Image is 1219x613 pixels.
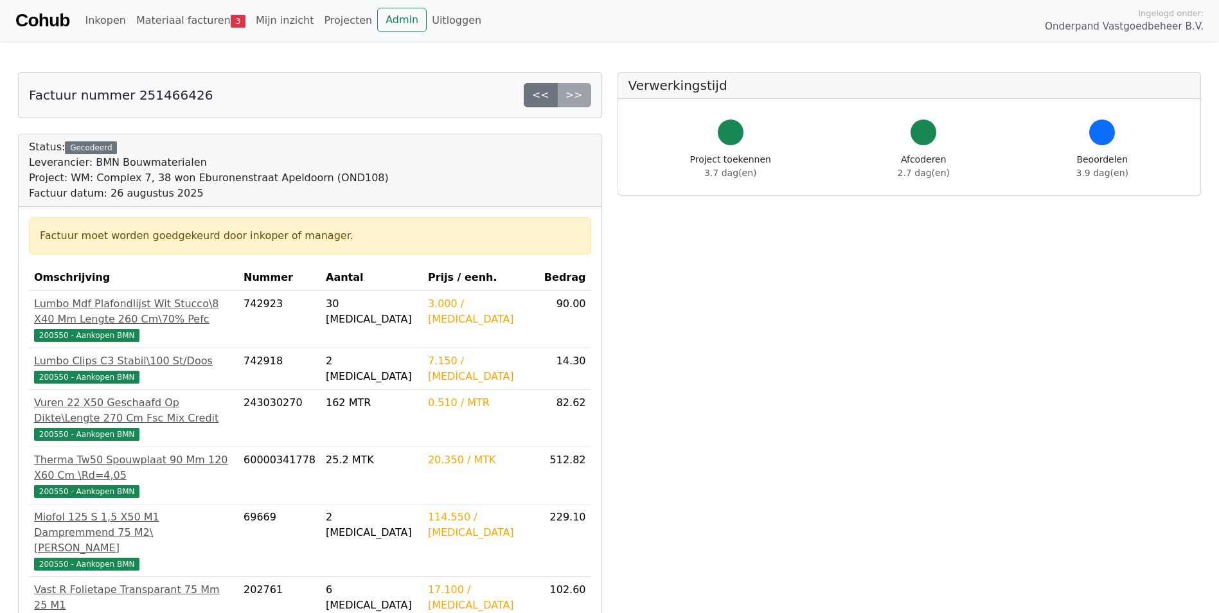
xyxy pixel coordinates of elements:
span: 200550 - Aankopen BMN [34,428,139,441]
span: 3.7 dag(en) [704,168,756,178]
div: Project: WM: Complex 7, 38 won Eburonenstraat Apeldoorn (OND108) [29,170,389,186]
td: 742918 [238,348,321,390]
a: Therma Tw50 Spouwplaat 90 Mm 120 X60 Cm \Rd=4,05200550 - Aankopen BMN [34,452,233,499]
div: Leverancier: BMN Bouwmaterialen [29,155,389,170]
div: 20.350 / MTK [428,452,533,468]
a: Projecten [319,8,377,33]
td: 742923 [238,291,321,348]
a: Inkopen [80,8,130,33]
a: Admin [377,8,427,32]
span: 200550 - Aankopen BMN [34,371,139,384]
a: << [524,83,558,107]
a: Lumbo Mdf Plafondlijst Wit Stucco\8 X40 Mm Lengte 260 Cm\70% Pefc200550 - Aankopen BMN [34,296,233,342]
div: Vuren 22 X50 Geschaafd Op Dikte\Lengte 270 Cm Fsc Mix Credit [34,395,233,426]
a: Uitloggen [427,8,486,33]
th: Nummer [238,265,321,291]
td: 512.82 [538,447,591,504]
td: 60000341778 [238,447,321,504]
span: 2.7 dag(en) [898,168,950,178]
div: 25.2 MTK [326,452,418,468]
div: 162 MTR [326,395,418,411]
a: Cohub [15,5,69,36]
td: 82.62 [538,390,591,447]
td: 14.30 [538,348,591,390]
th: Aantal [321,265,423,291]
h5: Verwerkingstijd [628,78,1191,93]
td: 90.00 [538,291,591,348]
div: 114.550 / [MEDICAL_DATA] [428,510,533,540]
span: 200550 - Aankopen BMN [34,329,139,342]
div: Lumbo Clips C3 Stabil\100 St/Doos [34,353,233,369]
a: Mijn inzicht [251,8,319,33]
div: 2 [MEDICAL_DATA] [326,510,418,540]
div: 17.100 / [MEDICAL_DATA] [428,582,533,613]
div: Beoordelen [1076,153,1128,180]
th: Prijs / eenh. [423,265,538,291]
div: Project toekennen [690,153,771,180]
span: 3 [231,15,245,28]
a: Materiaal facturen3 [131,8,251,33]
a: Lumbo Clips C3 Stabil\100 St/Doos200550 - Aankopen BMN [34,353,233,384]
div: 30 [MEDICAL_DATA] [326,296,418,327]
span: Onderpand Vastgoedbeheer B.V. [1045,19,1204,34]
div: Factuur datum: 26 augustus 2025 [29,186,389,201]
div: Gecodeerd [65,141,117,154]
td: 229.10 [538,504,591,577]
h5: Factuur nummer 251466426 [29,87,213,103]
div: 3.000 / [MEDICAL_DATA] [428,296,533,327]
div: Miofol 125 S 1,5 X50 M1 Dampremmend 75 M2\[PERSON_NAME] [34,510,233,556]
th: Omschrijving [29,265,238,291]
span: 200550 - Aankopen BMN [34,558,139,571]
div: Afcoderen [898,153,950,180]
th: Bedrag [538,265,591,291]
div: Lumbo Mdf Plafondlijst Wit Stucco\8 X40 Mm Lengte 260 Cm\70% Pefc [34,296,233,327]
div: 0.510 / MTR [428,395,533,411]
span: 200550 - Aankopen BMN [34,485,139,498]
div: Vast R Folietape Transparant 75 Mm 25 M1 [34,582,233,613]
span: Ingelogd onder: [1138,7,1204,19]
td: 69669 [238,504,321,577]
div: Factuur moet worden goedgekeurd door inkoper of manager. [40,228,580,244]
a: Miofol 125 S 1,5 X50 M1 Dampremmend 75 M2\[PERSON_NAME]200550 - Aankopen BMN [34,510,233,571]
div: Therma Tw50 Spouwplaat 90 Mm 120 X60 Cm \Rd=4,05 [34,452,233,483]
td: 243030270 [238,390,321,447]
div: 2 [MEDICAL_DATA] [326,353,418,384]
div: 6 [MEDICAL_DATA] [326,582,418,613]
a: Vuren 22 X50 Geschaafd Op Dikte\Lengte 270 Cm Fsc Mix Credit200550 - Aankopen BMN [34,395,233,441]
div: Status: [29,139,389,201]
div: 7.150 / [MEDICAL_DATA] [428,353,533,384]
span: 3.9 dag(en) [1076,168,1128,178]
